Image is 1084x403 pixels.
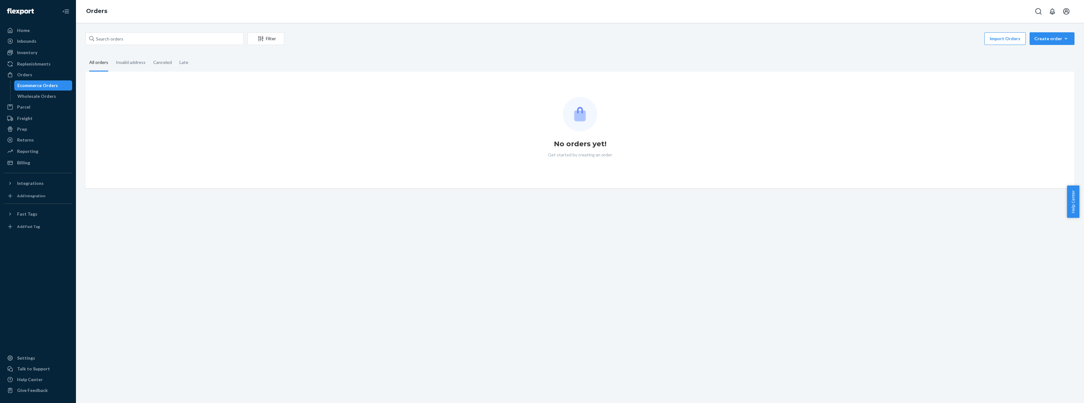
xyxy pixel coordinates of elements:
a: Inventory [4,47,72,58]
ol: breadcrumbs [81,2,112,21]
a: Inbounds [4,36,72,46]
button: Filter [248,32,284,45]
div: Talk to Support [17,366,50,372]
img: Flexport logo [7,8,34,15]
a: Add Integration [4,191,72,201]
div: Fast Tags [17,211,37,217]
div: Late [179,54,188,71]
p: Get started by creating an order [548,152,612,158]
div: Replenishments [17,61,51,67]
a: Orders [4,70,72,80]
button: Open account menu [1060,5,1073,18]
div: All orders [89,54,108,72]
div: Orders [17,72,32,78]
div: Prep [17,126,27,132]
a: Billing [4,158,72,168]
a: Help Center [4,375,72,385]
div: Invalid address [116,54,146,71]
button: Close Navigation [60,5,72,18]
button: Integrations [4,178,72,188]
a: Freight [4,113,72,123]
div: Settings [17,355,35,361]
div: Parcel [17,104,30,110]
div: Wholesale Orders [17,93,56,99]
a: Parcel [4,102,72,112]
div: Add Integration [17,193,45,198]
a: Replenishments [4,59,72,69]
button: Give Feedback [4,385,72,395]
a: Add Fast Tag [4,222,72,232]
a: Ecommerce Orders [14,80,72,91]
button: Open notifications [1046,5,1059,18]
img: Empty list [563,97,597,131]
button: Talk to Support [4,364,72,374]
a: Reporting [4,146,72,156]
div: Returns [17,137,34,143]
div: Ecommerce Orders [17,82,58,89]
div: Add Fast Tag [17,224,40,229]
a: Orders [86,8,107,15]
button: Fast Tags [4,209,72,219]
a: Home [4,25,72,35]
div: Billing [17,160,30,166]
div: Inventory [17,49,37,56]
div: Inbounds [17,38,36,44]
div: Canceled [153,54,172,71]
div: Reporting [17,148,38,154]
a: Returns [4,135,72,145]
button: Open Search Box [1032,5,1045,18]
div: Help Center [17,376,43,383]
button: Import Orders [984,32,1026,45]
h1: No orders yet! [554,139,606,149]
button: Help Center [1067,186,1079,218]
div: Freight [17,115,33,122]
div: Create order [1034,35,1070,42]
div: Filter [248,35,284,42]
div: Integrations [17,180,44,186]
div: Home [17,27,30,34]
input: Search orders [85,32,244,45]
a: Prep [4,124,72,134]
button: Create order [1030,32,1075,45]
a: Wholesale Orders [14,91,72,101]
div: Give Feedback [17,387,48,394]
a: Settings [4,353,72,363]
